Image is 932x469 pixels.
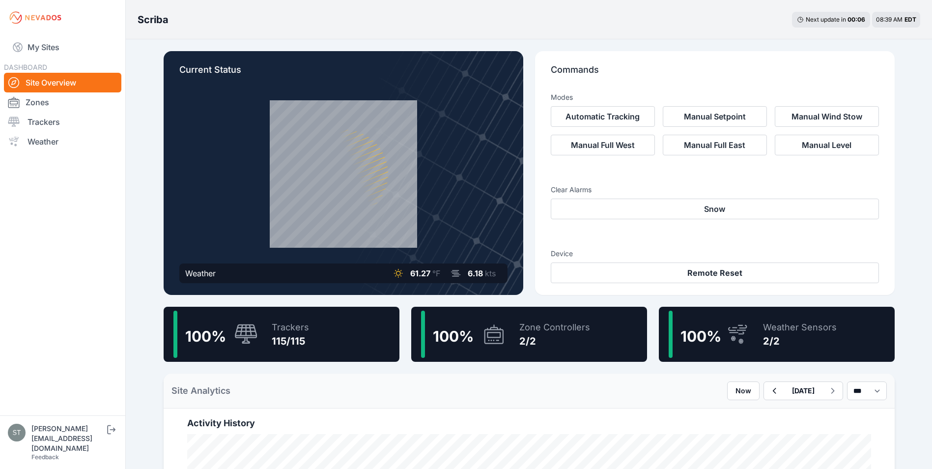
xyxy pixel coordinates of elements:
[8,424,26,441] img: steve@nevados.solar
[551,263,879,283] button: Remote Reset
[763,334,837,348] div: 2/2
[551,135,655,155] button: Manual Full West
[187,416,871,430] h2: Activity History
[763,321,837,334] div: Weather Sensors
[164,307,399,362] a: 100%Trackers115/115
[4,132,121,151] a: Weather
[410,268,430,278] span: 61.27
[179,63,508,85] p: Current Status
[138,7,169,32] nav: Breadcrumb
[551,63,879,85] p: Commands
[433,327,474,345] span: 100 %
[775,135,879,155] button: Manual Level
[847,16,865,24] div: 00 : 06
[680,327,721,345] span: 100 %
[806,16,846,23] span: Next update in
[4,92,121,112] a: Zones
[551,199,879,219] button: Snow
[31,453,59,461] a: Feedback
[663,106,767,127] button: Manual Setpoint
[659,307,895,362] a: 100%Weather Sensors2/2
[551,249,879,259] h3: Device
[519,334,590,348] div: 2/2
[775,106,879,127] button: Manual Wind Stow
[727,381,760,400] button: Now
[4,73,121,92] a: Site Overview
[519,321,590,334] div: Zone Controllers
[663,135,767,155] button: Manual Full East
[185,327,226,345] span: 100 %
[876,16,903,23] span: 08:39 AM
[468,268,483,278] span: 6.18
[784,382,822,400] button: [DATE]
[485,268,496,278] span: kts
[272,321,309,334] div: Trackers
[551,185,879,195] h3: Clear Alarms
[272,334,309,348] div: 115/115
[138,13,169,27] h3: Scriba
[8,10,63,26] img: Nevados
[4,35,121,59] a: My Sites
[4,112,121,132] a: Trackers
[432,268,440,278] span: °F
[185,267,216,279] div: Weather
[411,307,647,362] a: 100%Zone Controllers2/2
[551,92,573,102] h3: Modes
[171,384,230,398] h2: Site Analytics
[904,16,916,23] span: EDT
[31,424,105,453] div: [PERSON_NAME][EMAIL_ADDRESS][DOMAIN_NAME]
[551,106,655,127] button: Automatic Tracking
[4,63,47,71] span: DASHBOARD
